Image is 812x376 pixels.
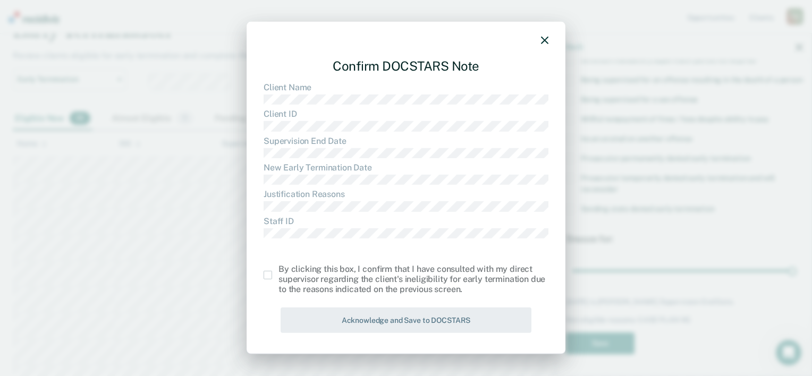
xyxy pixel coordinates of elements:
[264,135,548,146] dt: Supervision End Date
[281,307,531,333] button: Acknowledge and Save to DOCSTARS
[278,264,548,295] div: By clicking this box, I confirm that I have consulted with my direct supervisor regarding the cli...
[264,189,548,199] dt: Justification Reasons
[264,50,548,82] div: Confirm DOCSTARS Note
[264,163,548,173] dt: New Early Termination Date
[264,109,548,119] dt: Client ID
[264,216,548,226] dt: Staff ID
[264,82,548,92] dt: Client Name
